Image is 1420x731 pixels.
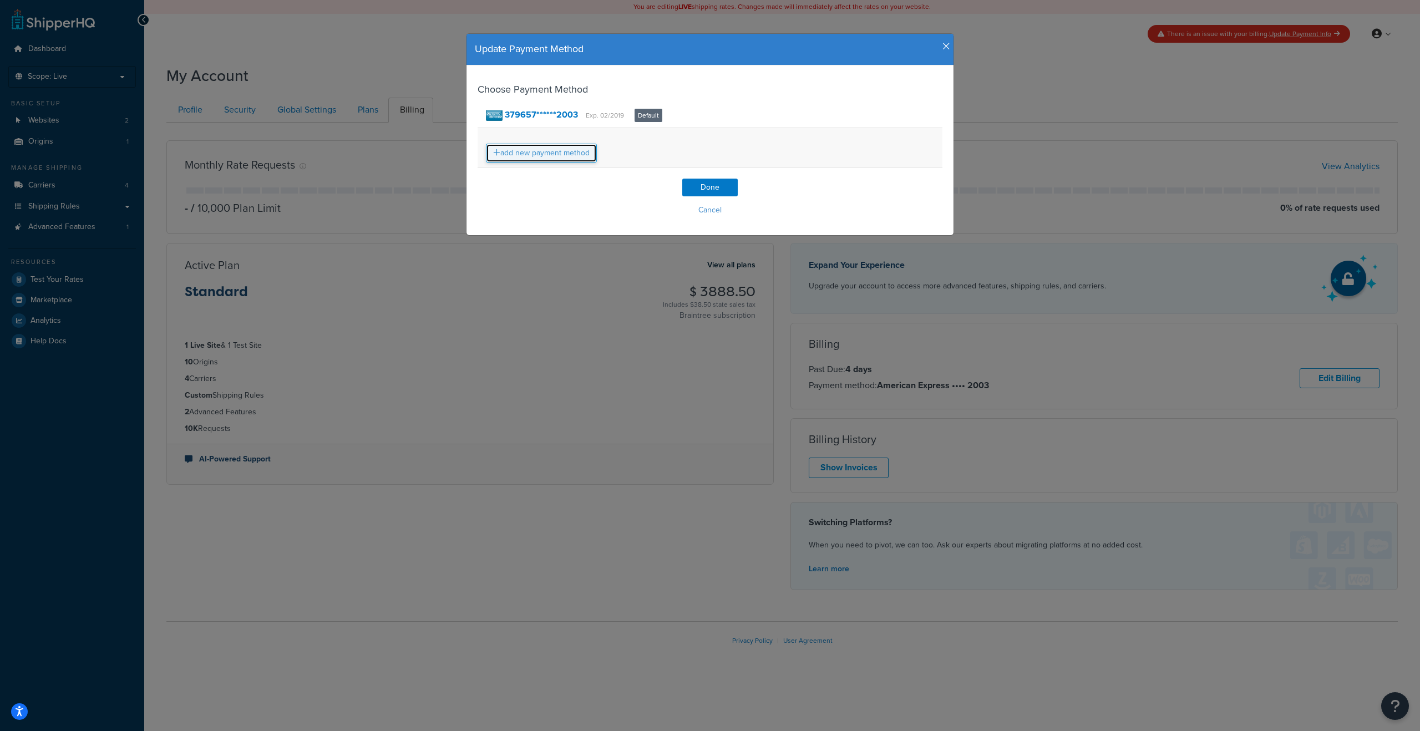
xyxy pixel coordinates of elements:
span: Default [635,109,662,122]
a: add new payment method [486,144,597,163]
button: Cancel [478,202,942,219]
h4: Update Payment Method [475,42,945,57]
input: Done [682,179,738,196]
small: Exp. 02/2019 [586,110,624,120]
h4: Choose Payment Method [478,82,942,97]
img: american_express.png [486,110,503,121]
